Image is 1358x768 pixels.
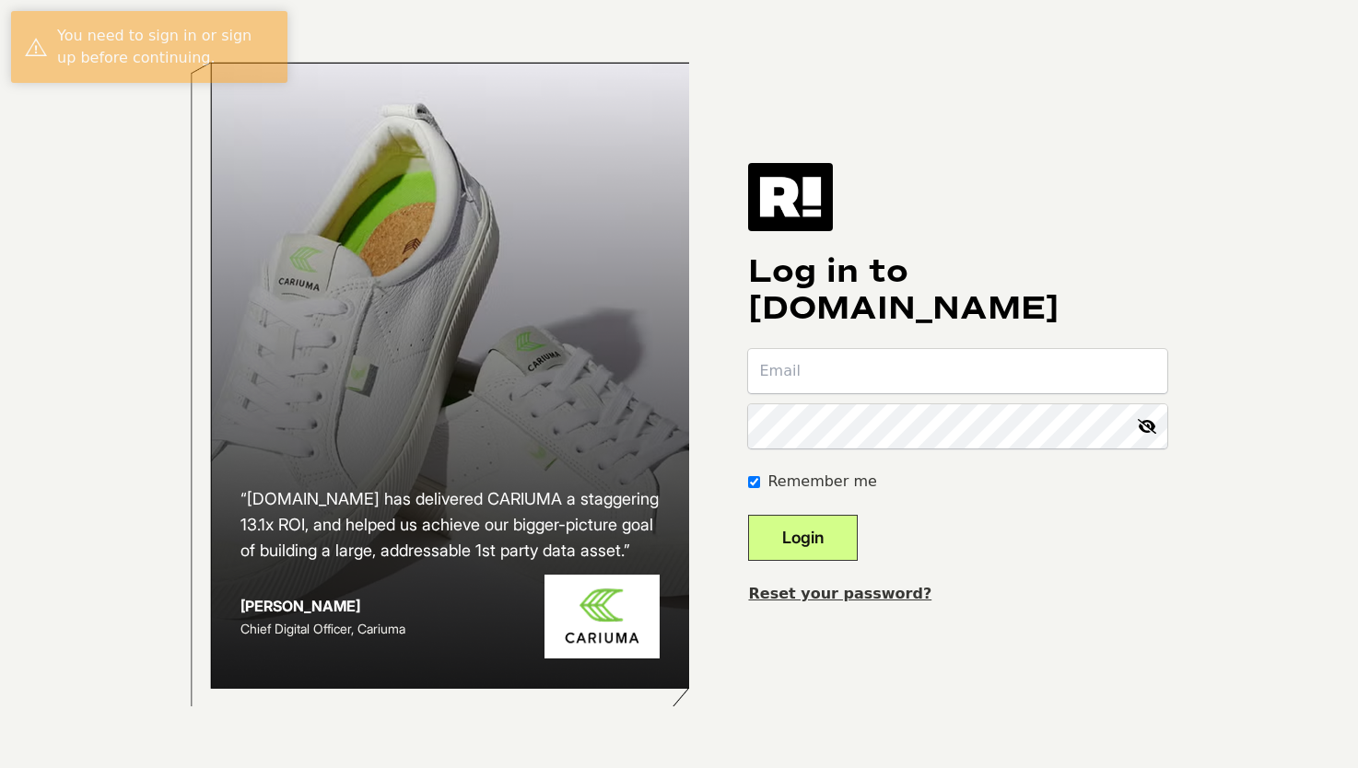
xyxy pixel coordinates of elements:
[544,575,660,658] img: Cariuma
[748,253,1167,327] h1: Log in to [DOMAIN_NAME]
[240,621,405,636] span: Chief Digital Officer, Cariuma
[57,25,274,69] div: You need to sign in or sign up before continuing.
[748,585,931,602] a: Reset your password?
[240,597,360,615] strong: [PERSON_NAME]
[767,471,876,493] label: Remember me
[748,163,833,231] img: Retention.com
[748,349,1167,393] input: Email
[748,515,858,561] button: Login
[240,486,661,564] h2: “[DOMAIN_NAME] has delivered CARIUMA a staggering 13.1x ROI, and helped us achieve our bigger-pic...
